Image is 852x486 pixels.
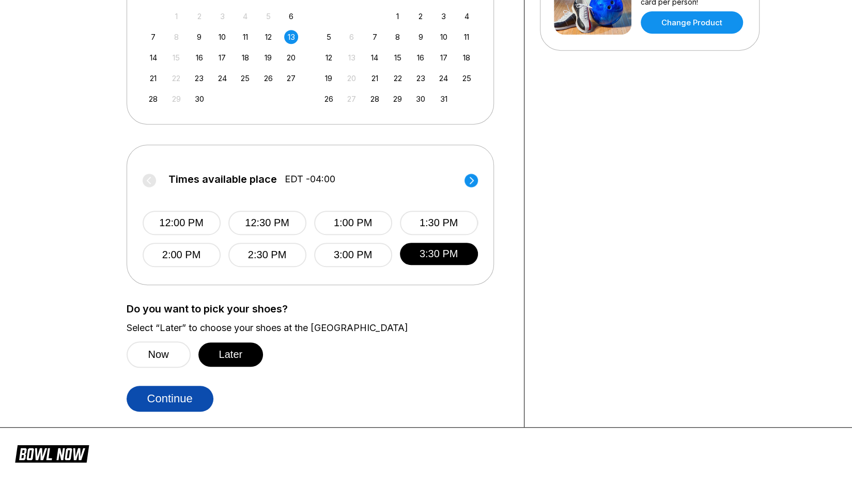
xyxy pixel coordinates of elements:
[169,9,183,23] div: Not available Monday, September 1st, 2025
[345,30,359,44] div: Not available Monday, October 6th, 2025
[460,9,474,23] div: Choose Saturday, October 4th, 2025
[261,71,275,85] div: Choose Friday, September 26th, 2025
[192,51,206,65] div: Choose Tuesday, September 16th, 2025
[345,51,359,65] div: Not available Monday, October 13th, 2025
[215,51,229,65] div: Choose Wednesday, September 17th, 2025
[127,341,191,368] button: Now
[391,51,405,65] div: Choose Wednesday, October 15th, 2025
[391,9,405,23] div: Choose Wednesday, October 1st, 2025
[261,30,275,44] div: Choose Friday, September 12th, 2025
[437,71,451,85] div: Choose Friday, October 24th, 2025
[261,9,275,23] div: Not available Friday, September 5th, 2025
[238,71,252,85] div: Choose Thursday, September 25th, 2025
[641,11,743,34] a: Change Product
[437,9,451,23] div: Choose Friday, October 3rd, 2025
[368,92,382,106] div: Choose Tuesday, October 28th, 2025
[215,71,229,85] div: Choose Wednesday, September 24th, 2025
[391,30,405,44] div: Choose Wednesday, October 8th, 2025
[414,30,428,44] div: Choose Thursday, October 9th, 2025
[460,71,474,85] div: Choose Saturday, October 25th, 2025
[127,322,508,334] label: Select “Later” to choose your shoes at the [GEOGRAPHIC_DATA]
[414,51,428,65] div: Choose Thursday, October 16th, 2025
[322,71,336,85] div: Choose Sunday, October 19th, 2025
[391,71,405,85] div: Choose Wednesday, October 22nd, 2025
[368,30,382,44] div: Choose Tuesday, October 7th, 2025
[238,51,252,65] div: Choose Thursday, September 18th, 2025
[400,243,478,265] button: 3:30 PM
[414,9,428,23] div: Choose Thursday, October 2nd, 2025
[146,30,160,44] div: Choose Sunday, September 7th, 2025
[284,30,298,44] div: Choose Saturday, September 13th, 2025
[228,243,306,267] button: 2:30 PM
[215,9,229,23] div: Not available Wednesday, September 3rd, 2025
[285,174,335,185] span: EDT -04:00
[284,71,298,85] div: Choose Saturday, September 27th, 2025
[284,9,298,23] div: Choose Saturday, September 6th, 2025
[400,211,478,235] button: 1:30 PM
[314,211,392,235] button: 1:00 PM
[320,8,475,106] div: month 2025-10
[238,30,252,44] div: Choose Thursday, September 11th, 2025
[169,30,183,44] div: Not available Monday, September 8th, 2025
[192,92,206,106] div: Choose Tuesday, September 30th, 2025
[146,71,160,85] div: Choose Sunday, September 21st, 2025
[143,211,221,235] button: 12:00 PM
[143,243,221,267] button: 2:00 PM
[460,30,474,44] div: Choose Saturday, October 11th, 2025
[314,243,392,267] button: 3:00 PM
[238,9,252,23] div: Not available Thursday, September 4th, 2025
[437,51,451,65] div: Choose Friday, October 17th, 2025
[169,51,183,65] div: Not available Monday, September 15th, 2025
[192,9,206,23] div: Not available Tuesday, September 2nd, 2025
[127,303,508,315] label: Do you want to pick your shoes?
[414,92,428,106] div: Choose Thursday, October 30th, 2025
[198,342,264,367] button: Later
[322,92,336,106] div: Choose Sunday, October 26th, 2025
[192,71,206,85] div: Choose Tuesday, September 23rd, 2025
[169,92,183,106] div: Not available Monday, September 29th, 2025
[414,71,428,85] div: Choose Thursday, October 23rd, 2025
[391,92,405,106] div: Choose Wednesday, October 29th, 2025
[437,30,451,44] div: Choose Friday, October 10th, 2025
[146,92,160,106] div: Choose Sunday, September 28th, 2025
[345,92,359,106] div: Not available Monday, October 27th, 2025
[437,92,451,106] div: Choose Friday, October 31st, 2025
[368,51,382,65] div: Choose Tuesday, October 14th, 2025
[322,30,336,44] div: Choose Sunday, October 5th, 2025
[145,8,300,106] div: month 2025-09
[146,51,160,65] div: Choose Sunday, September 14th, 2025
[192,30,206,44] div: Choose Tuesday, September 9th, 2025
[169,71,183,85] div: Not available Monday, September 22nd, 2025
[460,51,474,65] div: Choose Saturday, October 18th, 2025
[322,51,336,65] div: Choose Sunday, October 12th, 2025
[345,71,359,85] div: Not available Monday, October 20th, 2025
[215,30,229,44] div: Choose Wednesday, September 10th, 2025
[168,174,277,185] span: Times available place
[228,211,306,235] button: 12:30 PM
[368,71,382,85] div: Choose Tuesday, October 21st, 2025
[261,51,275,65] div: Choose Friday, September 19th, 2025
[127,386,213,412] button: Continue
[284,51,298,65] div: Choose Saturday, September 20th, 2025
